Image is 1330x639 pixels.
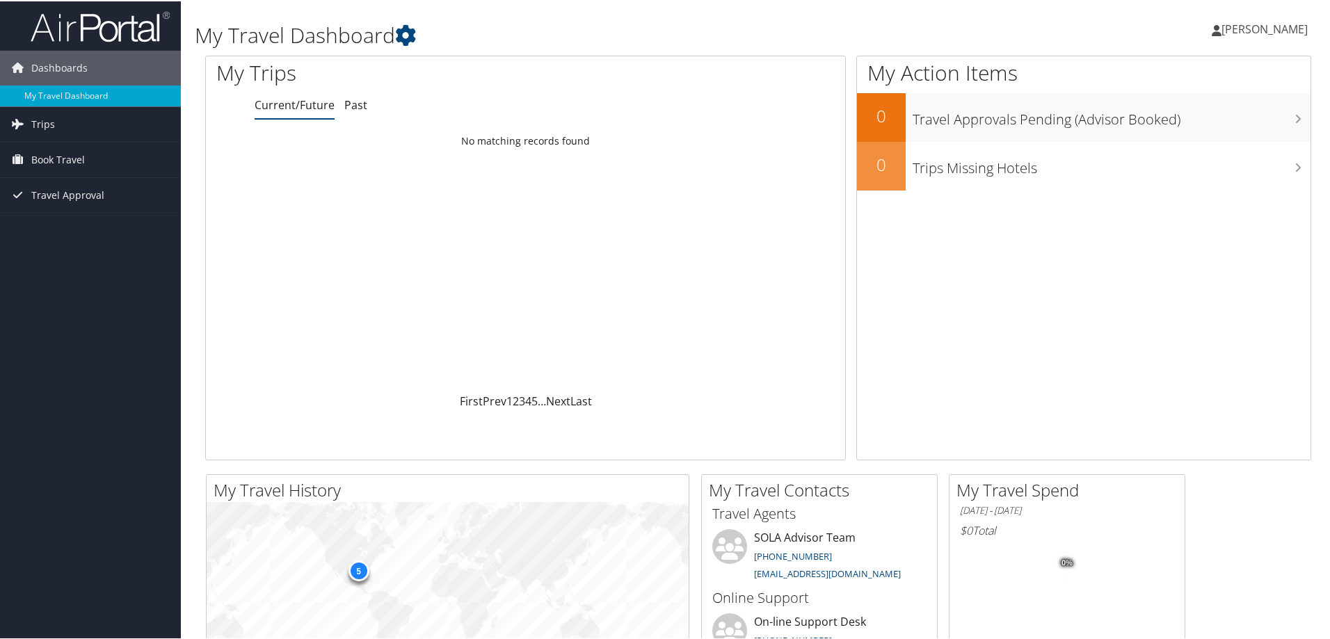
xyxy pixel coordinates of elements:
h3: Travel Agents [712,503,927,522]
a: [PHONE_NUMBER] [754,549,832,561]
span: Dashboards [31,49,88,84]
a: 2 [513,392,519,407]
span: $0 [960,521,972,537]
img: airportal-logo.png [31,9,170,42]
a: [EMAIL_ADDRESS][DOMAIN_NAME] [754,566,901,579]
a: Past [344,96,367,111]
h3: Trips Missing Hotels [913,150,1311,177]
a: First [460,392,483,407]
tspan: 0% [1061,558,1073,566]
h2: 0 [857,103,906,127]
h2: 0 [857,152,906,175]
span: Book Travel [31,141,85,176]
a: Next [546,392,570,407]
h1: My Action Items [857,57,1311,86]
a: 5 [531,392,538,407]
div: 5 [348,559,369,580]
h6: Total [960,521,1174,537]
a: 4 [525,392,531,407]
a: Last [570,392,592,407]
span: Travel Approval [31,177,104,211]
a: 0Trips Missing Hotels [857,140,1311,189]
h2: My Travel History [214,477,689,501]
h2: My Travel Contacts [709,477,937,501]
a: 0Travel Approvals Pending (Advisor Booked) [857,92,1311,140]
li: SOLA Advisor Team [705,528,934,585]
h2: My Travel Spend [956,477,1185,501]
a: [PERSON_NAME] [1212,7,1322,49]
a: 3 [519,392,525,407]
a: Current/Future [255,96,335,111]
a: Prev [483,392,506,407]
h6: [DATE] - [DATE] [960,503,1174,516]
h1: My Trips [216,57,568,86]
h3: Travel Approvals Pending (Advisor Booked) [913,102,1311,128]
span: Trips [31,106,55,140]
h1: My Travel Dashboard [195,19,946,49]
h3: Online Support [712,587,927,606]
span: [PERSON_NAME] [1221,20,1308,35]
td: No matching records found [206,127,845,152]
span: … [538,392,546,407]
a: 1 [506,392,513,407]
